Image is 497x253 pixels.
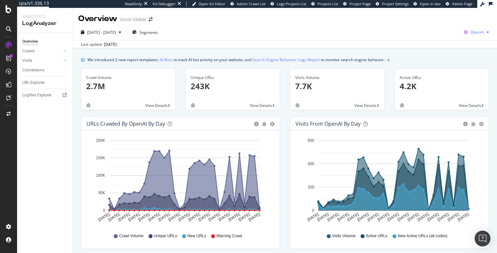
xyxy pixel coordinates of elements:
span: Crawl Volume [119,233,143,239]
div: Visits from OpenAI by day [296,120,361,127]
text: 200 [308,185,314,190]
text: [DATE] [227,212,241,222]
div: Visits Volume [295,75,379,81]
text: 50K [98,191,105,195]
button: OpenAI [461,27,492,38]
text: [DATE] [306,212,319,222]
div: Overview [22,38,38,45]
p: 4.2K [400,81,484,92]
a: Admin Crawl List [230,1,266,7]
text: [DATE] [326,212,340,222]
div: bug [86,103,91,108]
div: Overview [78,13,117,24]
span: Visits Volume [332,233,356,239]
span: Projects List [318,1,338,6]
a: AI Bots [160,56,173,63]
text: 150K [96,156,105,160]
div: bug [191,103,195,108]
span: Logs Projects List [277,1,306,6]
span: Warning Crawl [216,233,242,239]
div: A chart. [296,136,484,227]
div: Logfiles Explorer [22,92,52,99]
a: Project Page [343,1,371,7]
text: [DATE] [417,212,430,222]
div: Conversions [22,67,44,74]
span: View Details [250,103,272,108]
a: Crawls [22,48,61,55]
text: [DATE] [208,212,221,222]
div: ReadOnly: [125,1,143,7]
div: Crawls [22,48,35,55]
text: [DATE] [407,212,420,222]
div: gear [479,122,484,126]
text: 100K [96,173,105,178]
div: circle-info [254,122,259,126]
text: 400 [308,162,314,166]
span: New URLs [187,233,206,239]
text: [DATE] [248,212,261,222]
text: [DATE] [218,212,231,222]
div: Unique URLs [191,75,275,81]
div: LogAnalyzer [22,20,67,27]
div: URL Explorer [22,79,45,86]
text: 200K [96,138,105,143]
p: 2.7M [86,81,170,92]
text: [DATE] [198,212,211,222]
a: Admin Page [446,1,472,7]
div: [DATE] [104,41,117,47]
div: bug [471,122,476,126]
div: bug [295,103,300,108]
text: [DATE] [367,212,380,222]
div: Viz Debugger: [153,1,176,7]
svg: A chart. [86,136,274,227]
span: Open in dev [420,1,441,6]
span: Project Page [349,1,371,6]
a: Logfiles Explorer [22,92,68,99]
p: 7.7K [295,81,379,92]
text: [DATE] [377,212,390,222]
text: [DATE] [357,212,370,222]
div: Accor Global [120,16,146,23]
text: [DATE] [177,212,191,222]
text: [DATE] [457,212,470,222]
text: 0 [312,208,314,213]
text: [DATE] [346,212,360,222]
div: Crawl Volume [86,75,170,81]
div: URLs Crawled by OpenAI by day [86,120,165,127]
text: [DATE] [188,212,201,222]
a: Open in dev [414,1,441,7]
span: Admin Crawl List [237,1,266,6]
span: Unique URLs [154,233,177,239]
text: [DATE] [117,212,130,222]
a: Search Engine Behavior: Logs Report [252,56,320,63]
span: Open Viz Editor [199,1,225,6]
span: Project Settings [382,1,409,6]
a: Open Viz Editor [192,1,225,7]
text: [DATE] [157,212,171,222]
text: [DATE] [387,212,400,222]
text: [DATE] [168,212,181,222]
button: Segments [130,27,160,38]
span: View Details [145,103,168,108]
text: [DATE] [337,212,350,222]
a: Logs Projects List [271,1,306,7]
text: [DATE] [447,212,460,222]
div: arrow-right-arrow-left [149,17,153,22]
div: Visits [22,57,32,64]
text: [DATE] [137,212,151,222]
div: Analytics [22,13,67,20]
span: View Details [354,103,377,108]
span: Segments [139,30,158,35]
span: [DATE] - [DATE] [87,30,116,35]
span: New Active URLs (all codes) [398,233,447,239]
a: Conversions [22,67,68,74]
span: Admin Page [452,1,472,6]
button: [DATE] - [DATE] [78,27,124,38]
a: Visits [22,57,61,64]
text: [DATE] [317,212,330,222]
span: View Details [459,103,481,108]
div: circle-info [463,122,468,126]
a: Project Settings [376,1,409,7]
div: Active URLs [400,75,484,81]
